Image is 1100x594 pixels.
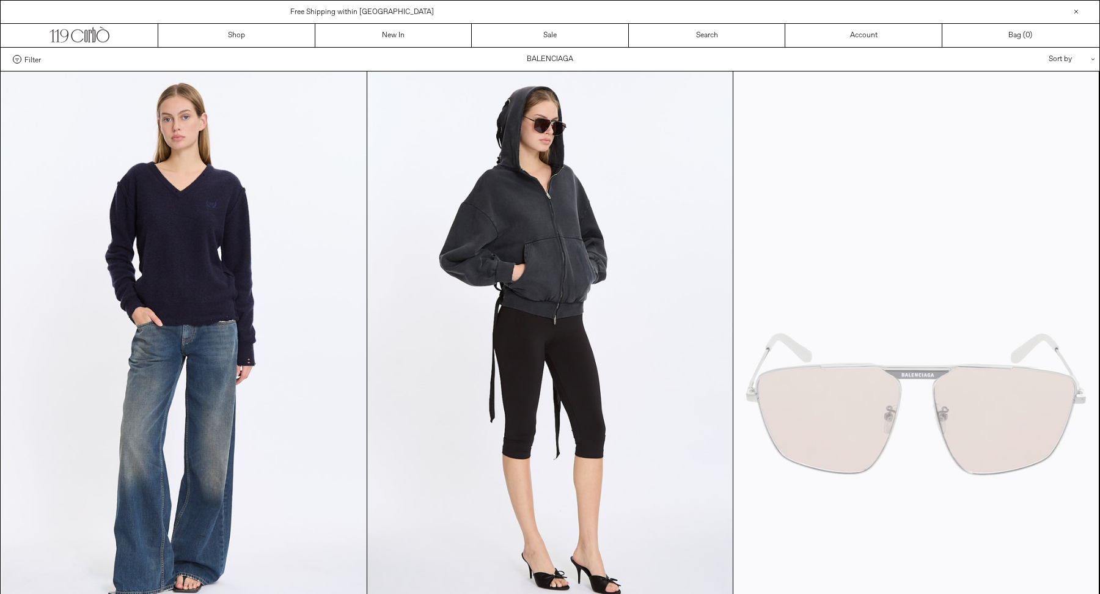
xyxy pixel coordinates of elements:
[1025,30,1032,41] span: )
[472,24,629,47] a: Sale
[158,24,315,47] a: Shop
[315,24,472,47] a: New In
[1025,31,1030,40] span: 0
[24,55,41,64] span: Filter
[629,24,786,47] a: Search
[977,48,1087,71] div: Sort by
[290,7,434,17] a: Free Shipping within [GEOGRAPHIC_DATA]
[942,24,1099,47] a: Bag ()
[785,24,942,47] a: Account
